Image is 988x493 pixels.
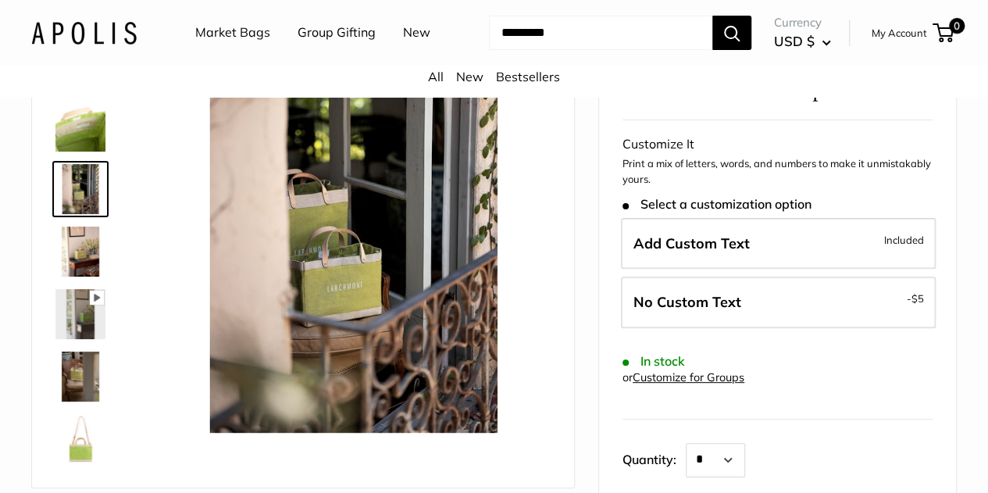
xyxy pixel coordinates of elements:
a: Customize for Groups [633,370,744,384]
label: Leave Blank [621,277,936,328]
span: Add Custom Text [633,234,750,252]
a: Petite Market Bag in Chartreuse with Strap [52,286,109,342]
a: Petite Market Bag in Chartreuse with Strap [52,411,109,467]
span: Select a customization option [622,197,811,212]
button: USD $ [774,29,831,54]
a: Bestsellers [496,69,560,84]
a: 0 [934,23,954,42]
button: Search [712,16,751,50]
span: 0 [949,18,965,34]
a: New [456,69,483,84]
span: No Custom Text [633,293,741,311]
span: $5 [911,292,924,305]
span: - [907,289,924,308]
img: Petite Market Bag in Chartreuse with Strap [55,352,105,402]
div: or [622,367,744,388]
span: Included [884,230,924,249]
div: Customize It [622,133,933,156]
input: Search... [489,16,712,50]
span: Petite Market Bag in Chartreuse with Strap [622,43,876,101]
a: My Account [872,23,927,42]
a: All [428,69,444,84]
a: Petite Market Bag in Chartreuse with Strap [52,161,109,217]
span: Currency [774,12,831,34]
span: USD $ [774,33,815,49]
a: Group Gifting [298,21,376,45]
img: Petite Market Bag in Chartreuse with Strap [157,39,551,433]
p: Print a mix of letters, words, and numbers to make it unmistakably yours. [622,156,933,187]
a: Petite Market Bag in Chartreuse with Strap [52,223,109,280]
a: Petite Market Bag in Chartreuse with Strap [52,348,109,405]
a: Petite Market Bag in Chartreuse with Strap [52,98,109,155]
label: Add Custom Text [621,218,936,270]
label: Quantity: [622,438,686,477]
a: Market Bags [195,21,270,45]
img: Petite Market Bag in Chartreuse with Strap [55,102,105,152]
img: Petite Market Bag in Chartreuse with Strap [55,414,105,464]
img: Petite Market Bag in Chartreuse with Strap [55,227,105,277]
img: Petite Market Bag in Chartreuse with Strap [55,164,105,214]
a: New [403,21,430,45]
img: Apolis [31,21,137,44]
span: In stock [622,354,684,369]
img: Petite Market Bag in Chartreuse with Strap [55,289,105,339]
